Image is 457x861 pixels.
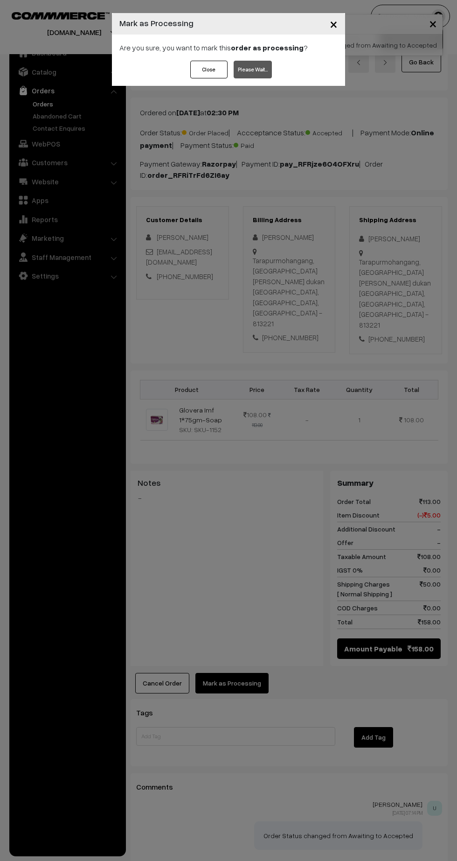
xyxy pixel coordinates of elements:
strong: order as processing [231,43,304,52]
button: Please Wait… [234,61,272,78]
div: Are you sure, you want to mark this ? [112,35,345,61]
span: × [330,15,338,32]
button: Close [322,9,345,38]
button: Close [190,61,228,78]
h4: Mark as Processing [119,17,194,29]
